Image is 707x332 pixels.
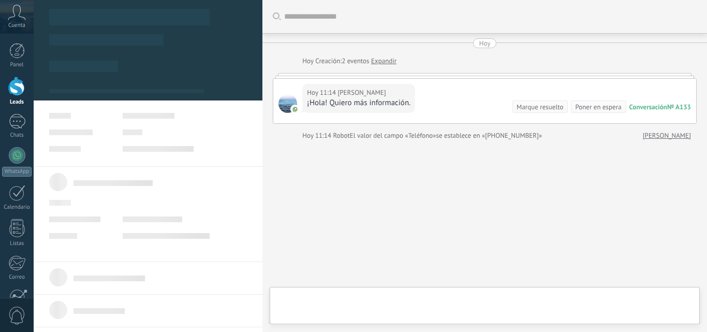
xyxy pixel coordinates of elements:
div: Hoy [479,38,491,48]
span: Dani [278,94,297,113]
a: Expandir [371,56,396,66]
span: 2 eventos [342,56,369,66]
div: Conversación [629,103,667,111]
span: Robot [333,131,349,140]
a: [PERSON_NAME] [643,131,691,141]
div: Chats [2,132,32,139]
div: WhatsApp [2,167,32,177]
span: El valor del campo «Teléfono» [350,131,436,141]
div: Creación: [302,56,396,66]
div: Leads [2,99,32,106]
div: Panel [2,62,32,68]
span: se establece en «[PHONE_NUMBER]» [436,131,542,141]
div: Poner en espera [575,102,621,112]
div: № A133 [667,103,691,111]
div: Calendario [2,204,32,211]
span: Cuenta [8,22,25,29]
span: Dani [337,88,386,98]
div: Hoy [302,56,315,66]
div: Marque resuelto [517,102,563,112]
div: Correo [2,274,32,281]
div: ¡Hola! Quiero más información. [307,98,410,108]
div: Listas [2,240,32,247]
div: Hoy 11:14 [302,131,333,141]
div: Hoy 11:14 [307,88,337,98]
img: com.amocrm.amocrmwa.svg [291,106,299,113]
